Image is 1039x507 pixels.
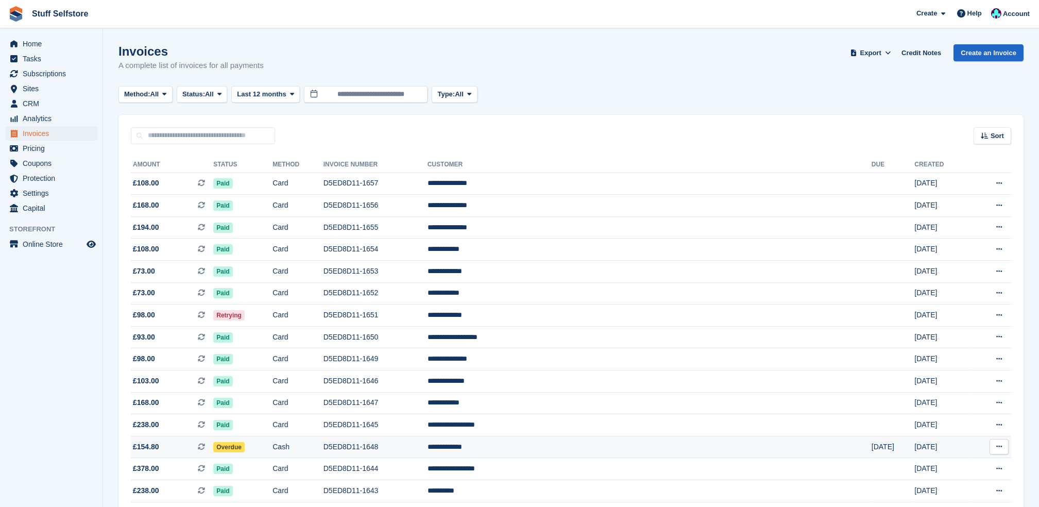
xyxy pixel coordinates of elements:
p: A complete list of invoices for all payments [118,60,264,72]
span: £238.00 [133,485,159,496]
a: menu [5,186,97,200]
td: [DATE] [914,392,970,414]
a: Credit Notes [897,44,945,61]
th: Customer [428,157,872,173]
td: [DATE] [914,195,970,217]
span: All [205,89,214,99]
td: D5ED8D11-1644 [323,458,428,480]
td: Card [272,261,323,283]
td: Card [272,239,323,261]
span: Paid [213,420,232,430]
a: menu [5,37,97,51]
a: Preview store [85,238,97,250]
a: menu [5,52,97,66]
a: menu [5,171,97,185]
a: menu [5,201,97,215]
span: Online Store [23,237,84,251]
td: Card [272,392,323,414]
span: Paid [213,332,232,343]
span: Paid [213,464,232,474]
span: Help [967,8,982,19]
span: Sites [23,81,84,96]
th: Amount [131,157,213,173]
td: [DATE] [914,458,970,480]
button: Type: All [432,86,477,103]
img: Simon Gardner [991,8,1001,19]
span: Sort [991,131,1004,141]
span: Paid [213,398,232,408]
span: All [455,89,464,99]
a: menu [5,126,97,141]
img: stora-icon-8386f47178a22dfd0bd8f6a31ec36ba5ce8667c1dd55bd0f319d3a0aa187defe.svg [8,6,24,22]
span: Type: [437,89,455,99]
span: CRM [23,96,84,111]
td: Card [272,458,323,480]
td: D5ED8D11-1648 [323,436,428,458]
td: D5ED8D11-1655 [323,216,428,239]
td: D5ED8D11-1649 [323,348,428,370]
span: Status: [182,89,205,99]
span: All [150,89,159,99]
span: £103.00 [133,376,159,386]
span: £378.00 [133,463,159,474]
span: Capital [23,201,84,215]
span: Method: [124,89,150,99]
span: £168.00 [133,397,159,408]
button: Export [848,44,893,61]
span: Paid [213,244,232,255]
a: menu [5,156,97,171]
button: Last 12 months [231,86,300,103]
span: Analytics [23,111,84,126]
span: £73.00 [133,288,155,298]
span: Coupons [23,156,84,171]
span: Export [860,48,881,58]
td: [DATE] [914,261,970,283]
span: £93.00 [133,332,155,343]
span: £194.00 [133,222,159,233]
a: Stuff Selfstore [28,5,92,22]
td: Card [272,348,323,370]
span: Protection [23,171,84,185]
span: Settings [23,186,84,200]
a: menu [5,237,97,251]
th: Invoice Number [323,157,428,173]
td: [DATE] [914,414,970,436]
span: Subscriptions [23,66,84,81]
span: Paid [213,266,232,277]
a: menu [5,111,97,126]
td: D5ED8D11-1650 [323,326,428,348]
span: Create [916,8,937,19]
td: [DATE] [914,173,970,195]
a: menu [5,81,97,96]
td: [DATE] [914,370,970,393]
span: Paid [213,223,232,233]
td: D5ED8D11-1654 [323,239,428,261]
a: menu [5,96,97,111]
td: D5ED8D11-1646 [323,370,428,393]
td: Card [272,195,323,217]
span: Paid [213,354,232,364]
td: Card [272,305,323,327]
td: D5ED8D11-1647 [323,392,428,414]
a: menu [5,66,97,81]
a: menu [5,141,97,156]
span: £98.00 [133,353,155,364]
span: Overdue [213,442,245,452]
td: Card [272,414,323,436]
td: [DATE] [914,480,970,502]
td: D5ED8D11-1651 [323,305,428,327]
span: Last 12 months [237,89,286,99]
h1: Invoices [118,44,264,58]
span: Paid [213,200,232,211]
span: Retrying [213,310,245,320]
span: £98.00 [133,310,155,320]
td: Card [272,282,323,305]
button: Method: All [118,86,173,103]
a: Create an Invoice [953,44,1024,61]
td: D5ED8D11-1643 [323,480,428,502]
button: Status: All [177,86,227,103]
th: Status [213,157,272,173]
td: D5ED8D11-1657 [323,173,428,195]
td: Card [272,326,323,348]
th: Created [914,157,970,173]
